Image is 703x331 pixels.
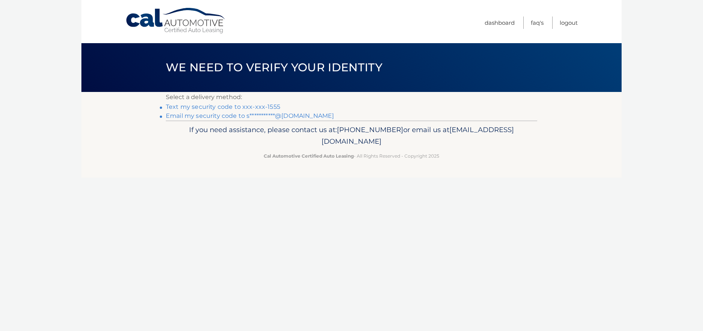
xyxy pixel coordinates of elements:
[531,17,544,29] a: FAQ's
[485,17,515,29] a: Dashboard
[125,8,227,34] a: Cal Automotive
[171,152,532,160] p: - All Rights Reserved - Copyright 2025
[166,103,280,110] a: Text my security code to xxx-xxx-1555
[171,124,532,148] p: If you need assistance, please contact us at: or email us at
[166,92,537,102] p: Select a delivery method:
[337,125,403,134] span: [PHONE_NUMBER]
[560,17,578,29] a: Logout
[264,153,354,159] strong: Cal Automotive Certified Auto Leasing
[166,60,382,74] span: We need to verify your identity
